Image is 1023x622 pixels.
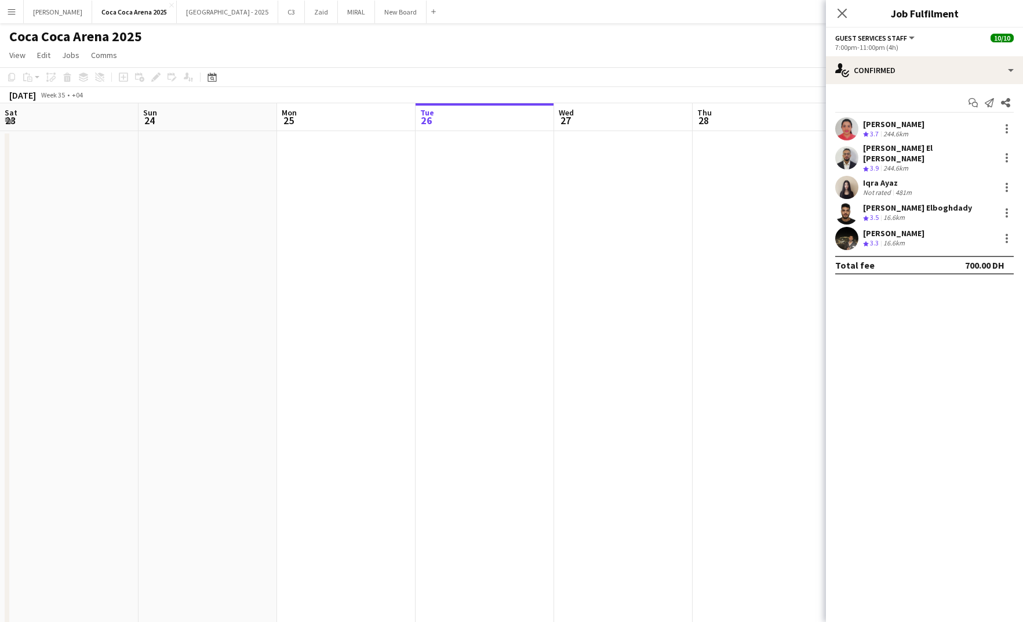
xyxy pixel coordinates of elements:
[557,114,574,127] span: 27
[9,89,36,101] div: [DATE]
[420,107,434,118] span: Tue
[62,50,79,60] span: Jobs
[881,238,907,248] div: 16.6km
[863,178,914,188] div: Iqra Ayaz
[177,1,278,23] button: [GEOGRAPHIC_DATA] - 2025
[696,114,712,127] span: 28
[559,107,574,118] span: Wed
[835,34,916,42] button: Guest Services Staff
[280,114,297,127] span: 25
[881,164,911,173] div: 244.6km
[91,50,117,60] span: Comms
[282,107,297,118] span: Mon
[57,48,84,63] a: Jobs
[697,107,712,118] span: Thu
[141,114,157,127] span: 24
[863,143,995,164] div: [PERSON_NAME] El [PERSON_NAME]
[9,28,142,45] h1: Coca Coca Arena 2025
[870,213,879,222] span: 3.5
[965,259,1004,271] div: 700.00 DH
[863,119,924,129] div: [PERSON_NAME]
[305,1,338,23] button: Zaid
[5,107,17,118] span: Sat
[143,107,157,118] span: Sun
[32,48,55,63] a: Edit
[5,48,30,63] a: View
[278,1,305,23] button: C3
[826,6,1023,21] h3: Job Fulfilment
[92,1,177,23] button: Coca Coca Arena 2025
[418,114,434,127] span: 26
[870,164,879,172] span: 3.9
[3,114,17,127] span: 23
[835,34,907,42] span: Guest Services Staff
[72,91,83,99] div: +04
[9,50,26,60] span: View
[338,1,375,23] button: MIRAL
[375,1,427,23] button: New Board
[863,228,924,238] div: [PERSON_NAME]
[881,213,907,223] div: 16.6km
[835,259,875,271] div: Total fee
[863,202,972,213] div: [PERSON_NAME] Elboghdady
[835,43,1014,52] div: 7:00pm-11:00pm (4h)
[863,188,893,197] div: Not rated
[881,129,911,139] div: 244.6km
[38,91,67,99] span: Week 35
[991,34,1014,42] span: 10/10
[24,1,92,23] button: [PERSON_NAME]
[870,238,879,247] span: 3.3
[86,48,122,63] a: Comms
[870,129,879,138] span: 3.7
[893,188,914,197] div: 481m
[37,50,50,60] span: Edit
[826,56,1023,84] div: Confirmed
